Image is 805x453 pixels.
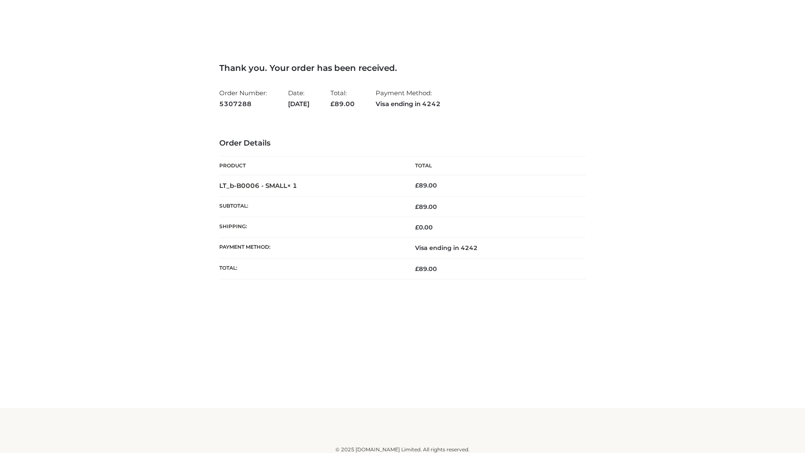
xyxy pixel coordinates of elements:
th: Subtotal: [219,196,402,217]
th: Total [402,156,586,175]
li: Total: [330,86,355,111]
h3: Thank you. Your order has been received. [219,63,586,73]
strong: 5307288 [219,99,267,109]
bdi: 0.00 [415,224,433,231]
span: £ [330,100,335,108]
strong: [DATE] [288,99,309,109]
span: £ [415,224,419,231]
span: £ [415,203,419,211]
td: Visa ending in 4242 [402,238,586,258]
span: 89.00 [415,265,437,273]
li: Order Number: [219,86,267,111]
span: 89.00 [415,203,437,211]
h3: Order Details [219,139,586,148]
strong: × 1 [287,182,297,190]
li: Payment Method: [376,86,441,111]
strong: LT_b-B0006 - SMALL [219,182,297,190]
strong: Visa ending in 4242 [376,99,441,109]
bdi: 89.00 [415,182,437,189]
li: Date: [288,86,309,111]
th: Total: [219,258,402,279]
th: Product [219,156,402,175]
span: 89.00 [330,100,355,108]
th: Shipping: [219,217,402,238]
span: £ [415,265,419,273]
th: Payment method: [219,238,402,258]
span: £ [415,182,419,189]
